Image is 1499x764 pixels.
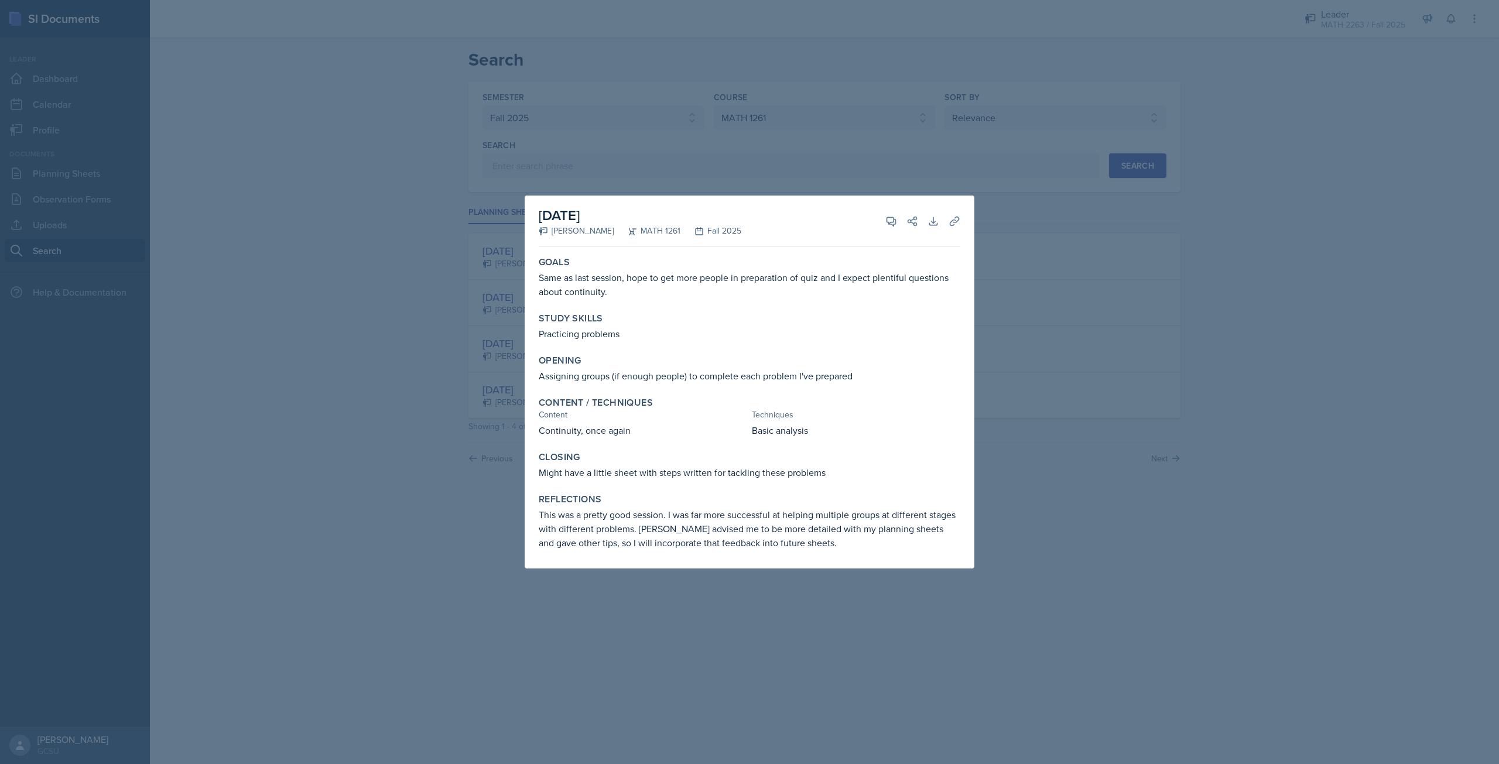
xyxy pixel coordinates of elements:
p: This was a pretty good session. I was far more successful at helping multiple groups at different... [539,508,960,550]
div: Fall 2025 [680,225,741,237]
div: Techniques [752,409,960,421]
p: Basic analysis [752,423,960,437]
h2: [DATE] [539,205,741,226]
label: Content / Techniques [539,397,653,409]
p: Might have a little sheet with steps written for tackling these problems [539,465,960,479]
p: Practicing problems [539,327,960,341]
p: Continuity, once again [539,423,747,437]
label: Opening [539,355,581,366]
label: Study Skills [539,313,603,324]
label: Goals [539,256,570,268]
div: [PERSON_NAME] [539,225,614,237]
label: Reflections [539,494,601,505]
label: Closing [539,451,580,463]
div: Content [539,409,747,421]
div: MATH 1261 [614,225,680,237]
p: Same as last session, hope to get more people in preparation of quiz and I expect plentiful quest... [539,270,960,299]
p: Assigning groups (if enough people) to complete each problem I've prepared [539,369,960,383]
